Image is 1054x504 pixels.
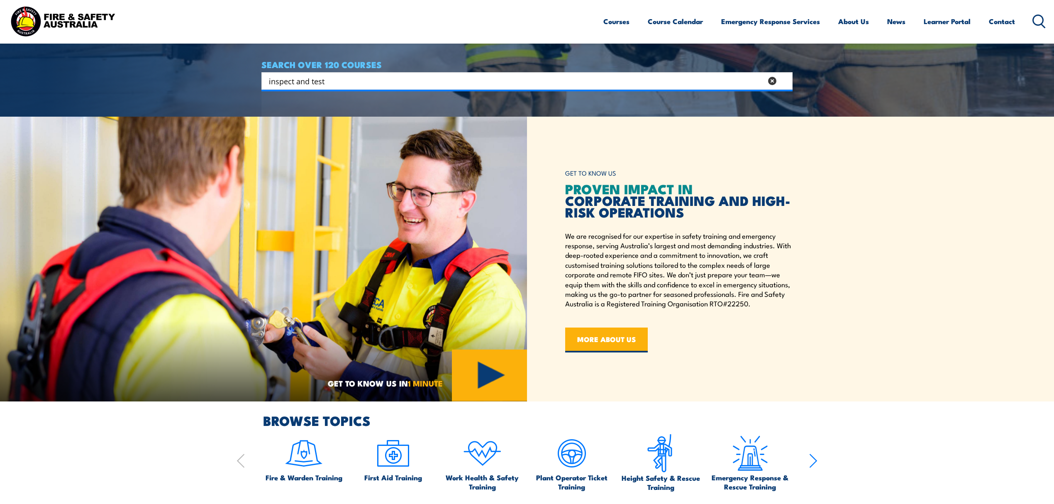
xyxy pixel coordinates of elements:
[552,434,591,473] img: icon-5
[620,473,702,492] span: Height Safety & Rescue Training
[442,434,523,491] a: Work Health & Safety Training
[565,183,793,218] h2: CORPORATE TRAINING AND HIGH-RISK OPERATIONS
[373,434,412,473] img: icon-2
[620,434,702,492] a: Height Safety & Rescue Training
[442,473,523,491] span: Work Health & Safety Training
[271,75,764,87] form: Search form
[565,231,793,308] p: We are recognised for our expertise in safety training and emergency response, serving Australia’...
[269,75,763,87] input: Search input
[268,102,786,111] a: Inspect & Test Fire Blankets & Fire Extinguishers Training
[989,10,1015,32] a: Contact
[565,166,793,181] h6: GET TO KNOW US
[924,10,971,32] a: Learner Portal
[531,473,612,491] span: Plant Operator Ticket Training
[838,10,869,32] a: About Us
[731,434,770,473] img: Emergency Response Icon
[531,434,612,491] a: Plant Operator Ticket Training
[328,379,443,387] span: GET TO KNOW US IN
[408,377,443,389] strong: 1 MINUTE
[463,434,502,473] img: icon-4
[642,434,681,473] img: icon-6
[284,434,323,473] img: icon-1
[266,473,342,482] span: Fire & Warden Training
[364,434,422,482] a: First Aid Training
[710,473,791,491] span: Emergency Response & Rescue Training
[778,75,790,87] button: Search magnifier button
[565,328,648,352] a: MORE ABOUT US
[887,10,905,32] a: News
[710,434,791,491] a: Emergency Response & Rescue Training
[364,473,422,482] span: First Aid Training
[263,414,817,426] h2: BROWSE TOPICS
[565,178,693,199] span: PROVEN IMPACT IN
[721,10,820,32] a: Emergency Response Services
[261,60,793,69] h4: SEARCH OVER 120 COURSES
[648,10,703,32] a: Course Calendar
[266,434,342,482] a: Fire & Warden Training
[603,10,629,32] a: Courses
